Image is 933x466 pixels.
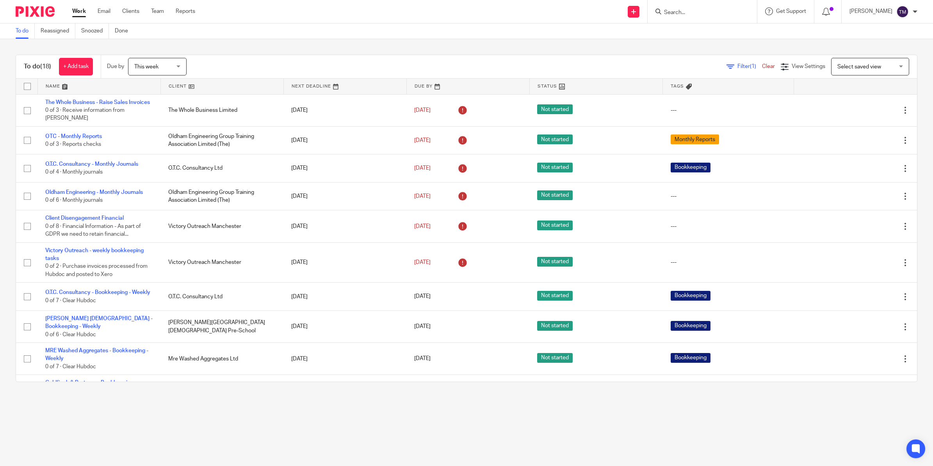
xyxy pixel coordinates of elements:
[671,84,684,88] span: Tags
[45,190,143,195] a: Oldham Engineering - Monthly Journals
[176,7,195,15] a: Reports
[283,182,406,210] td: [DATE]
[283,210,406,242] td: [DATE]
[45,364,96,369] span: 0 of 7 · Clear Hubdoc
[45,332,96,337] span: 0 of 6 · Clear Hubdoc
[671,258,786,266] div: ---
[663,9,734,16] input: Search
[671,163,710,172] span: Bookkeeping
[45,142,101,147] span: 0 of 3 · Reports checks
[283,154,406,182] td: [DATE]
[762,64,775,69] a: Clear
[45,100,150,105] a: The Whole Business - Raise Sales Invoices
[45,316,153,329] a: [PERSON_NAME] [DEMOGRAPHIC_DATA] - Bookkeeping - Weekly
[537,163,573,172] span: Not started
[72,7,86,15] a: Work
[151,7,164,15] a: Team
[115,23,134,39] a: Done
[414,108,431,113] span: [DATE]
[671,222,786,230] div: ---
[537,190,573,200] span: Not started
[283,126,406,154] td: [DATE]
[671,291,710,301] span: Bookkeeping
[134,64,158,70] span: This week
[122,7,139,15] a: Clients
[283,310,406,342] td: [DATE]
[671,321,710,331] span: Bookkeeping
[45,290,150,295] a: O.T.C. Consultancy - Bookkeeping - Weekly
[160,283,283,310] td: O.T.C. Consultancy Ltd
[45,108,125,121] span: 0 of 3 · Receive information from [PERSON_NAME]
[45,161,138,167] a: O.T.C. Consultancy - Monthly Journals
[837,64,881,70] span: Select saved view
[537,321,573,331] span: Not started
[45,134,102,139] a: OTC - Monthly Reports
[537,220,573,230] span: Not started
[737,64,762,69] span: Filter
[414,165,431,171] span: [DATE]
[671,106,786,114] div: ---
[414,356,431,362] span: [DATE]
[45,248,144,261] a: Victory Outreach - weekly bookkeeping tasks
[776,9,806,14] span: Get Support
[45,348,148,361] a: MRE Washed Aggregates - Bookkeeping - Weekly
[537,257,573,267] span: Not started
[16,23,35,39] a: To do
[414,294,431,299] span: [DATE]
[414,260,431,265] span: [DATE]
[537,134,573,144] span: Not started
[160,343,283,375] td: Mre Washed Aggregates Ltd
[45,215,124,221] a: Client Disengagement Financial
[160,126,283,154] td: Oldham Engineering Group Training Association Limited (The)
[283,242,406,283] td: [DATE]
[414,324,431,329] span: [DATE]
[896,5,909,18] img: svg%3E
[107,63,124,70] p: Due by
[160,310,283,342] td: [PERSON_NAME][GEOGRAPHIC_DATA][DEMOGRAPHIC_DATA] Pre-School
[45,264,148,278] span: 0 of 2 · Purchase invoices processed from Hubdoc and posted to Xero
[414,138,431,143] span: [DATE]
[160,182,283,210] td: Oldham Engineering Group Training Association Limited (The)
[849,7,892,15] p: [PERSON_NAME]
[45,298,96,303] span: 0 of 7 · Clear Hubdoc
[41,23,75,39] a: Reassigned
[160,94,283,126] td: The Whole Business Limited
[414,194,431,199] span: [DATE]
[24,63,51,71] h1: To do
[45,224,141,237] span: 0 of 8 · Financial Information - As part of GDPR we need to retain financial...
[160,375,283,407] td: Goldfinch & Partners Limited
[40,63,51,70] span: (18)
[59,58,93,75] a: + Add task
[537,291,573,301] span: Not started
[81,23,109,39] a: Snoozed
[537,353,573,363] span: Not started
[414,224,431,229] span: [DATE]
[160,154,283,182] td: O.T.C. Consultancy Ltd
[98,7,110,15] a: Email
[45,380,137,393] a: Goldfinch & Partners - Bookkeeping - Weekly
[671,134,719,144] span: Monthly Reports
[283,343,406,375] td: [DATE]
[160,210,283,242] td: Victory Outreach Manchester
[45,170,103,175] span: 0 of 4 · Monthly journals
[537,104,573,114] span: Not started
[671,353,710,363] span: Bookkeeping
[283,283,406,310] td: [DATE]
[671,192,786,200] div: ---
[16,6,55,17] img: Pixie
[45,197,103,203] span: 0 of 6 · Monthly journals
[283,375,406,407] td: [DATE]
[750,64,756,69] span: (1)
[792,64,825,69] span: View Settings
[283,94,406,126] td: [DATE]
[160,242,283,283] td: Victory Outreach Manchester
